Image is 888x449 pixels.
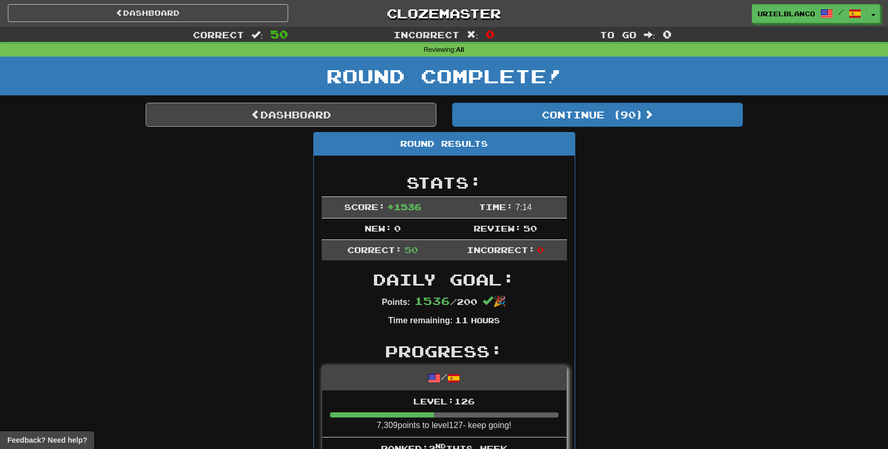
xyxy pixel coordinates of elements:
span: Time: [479,202,513,212]
span: / 200 [414,297,477,306]
span: New: [365,223,392,233]
h2: Daily Goal: [322,271,567,288]
span: urielblanco [758,9,815,18]
strong: All [456,46,464,53]
h2: Stats: [322,174,567,191]
span: 0 [394,223,401,233]
span: : [644,30,655,39]
span: Correct [193,29,244,40]
span: Incorrect: [467,245,535,255]
a: Dashboard [146,103,436,127]
strong: Points: [382,298,410,306]
span: Level: 126 [413,396,475,406]
strong: Time remaining: [388,316,453,325]
span: 50 [270,28,288,40]
span: 🎉 [483,295,506,307]
span: 0 [663,28,672,40]
span: : [251,30,263,39]
span: 7 : 14 [516,203,532,212]
span: 50 [523,223,537,233]
small: Hours [471,316,500,325]
h2: Progress: [322,343,567,360]
div: / [322,366,566,390]
span: 0 [537,245,544,255]
span: + 1536 [387,202,421,212]
span: Open feedback widget [7,435,87,445]
a: urielblanco / [752,4,867,23]
span: 0 [486,28,495,40]
span: 50 [404,245,418,255]
a: Dashboard [8,4,288,22]
li: 7,309 points to level 127 - keep going! [322,390,566,437]
a: Clozemaster [304,4,584,23]
span: Incorrect [393,29,459,40]
span: 1536 [414,294,450,307]
div: Round Results [314,133,575,156]
span: 11 [455,315,468,325]
span: Review: [474,223,521,233]
span: / [838,8,843,16]
span: Score: [344,202,385,212]
span: To go [600,29,637,40]
span: Correct: [347,245,402,255]
span: : [467,30,478,39]
button: Continue (90) [452,103,743,127]
h1: Round Complete! [4,65,884,86]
